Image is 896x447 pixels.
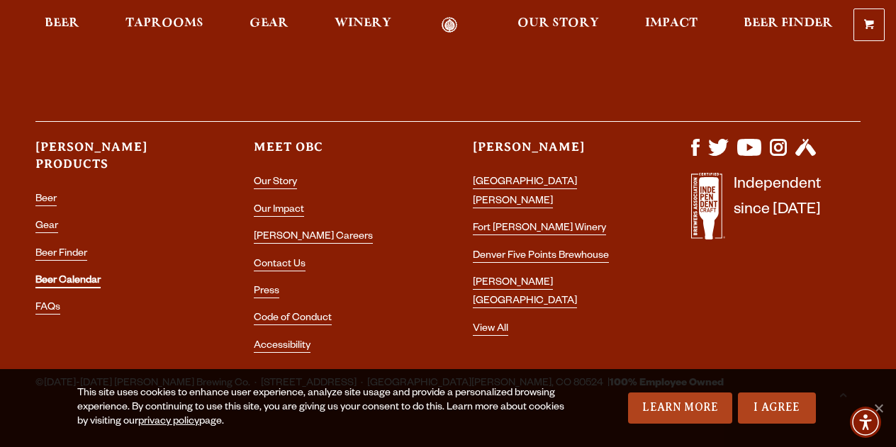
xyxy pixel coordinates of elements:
span: Beer Finder [744,18,833,29]
a: Our Impact [254,205,304,217]
a: [PERSON_NAME] Careers [254,232,373,244]
a: Visit us on Untappd [795,149,816,160]
a: Accessibility [254,341,310,353]
div: This site uses cookies to enhance user experience, analyze site usage and provide a personalized ... [77,387,572,429]
a: Visit us on X (formerly Twitter) [708,149,729,160]
a: FAQs [35,302,60,315]
span: Impact [645,18,698,29]
div: Accessibility Menu [850,407,881,438]
a: Press [254,286,279,298]
a: Fort [PERSON_NAME] Winery [473,223,606,235]
a: Learn More [628,392,732,424]
a: [PERSON_NAME] [GEOGRAPHIC_DATA] [473,278,577,308]
a: Visit us on YouTube [737,149,761,160]
a: Gear [240,17,298,33]
a: [GEOGRAPHIC_DATA][PERSON_NAME] [473,177,577,208]
a: Visit us on Instagram [770,149,787,160]
a: View All [473,324,508,336]
a: Denver Five Points Brewhouse [473,251,609,263]
a: Odell Home [422,17,476,33]
a: Code of Conduct [254,313,332,325]
a: I Agree [738,392,816,424]
a: Our Story [254,177,297,189]
a: Winery [325,17,401,33]
span: Winery [335,18,391,29]
a: Beer Calendar [35,276,101,288]
a: privacy policy [138,417,199,428]
p: Independent since [DATE] [734,173,821,247]
span: Our Story [517,18,599,29]
a: Beer [35,194,57,206]
a: Gear [35,221,58,233]
span: Taprooms [125,18,203,29]
a: Our Story [508,17,608,33]
a: Contact Us [254,259,306,271]
a: Visit us on Facebook [691,149,699,160]
a: Beer [35,17,89,33]
a: Impact [636,17,707,33]
a: Taprooms [116,17,213,33]
h3: Meet OBC [254,139,423,168]
h3: [PERSON_NAME] Products [35,139,205,184]
span: Beer [45,18,79,29]
h3: [PERSON_NAME] [473,139,642,168]
a: Beer Finder [35,249,87,261]
span: Gear [250,18,289,29]
a: Beer Finder [734,17,842,33]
